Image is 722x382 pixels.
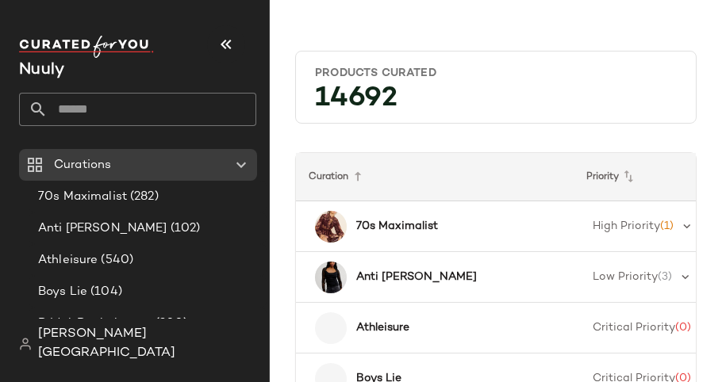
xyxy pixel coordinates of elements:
th: Curation [296,153,574,201]
span: (1) [660,220,674,232]
img: 99308520_061_b [315,211,347,243]
span: Current Company Name [19,62,64,78]
span: (0) [675,322,691,334]
img: cfy_white_logo.C9jOOHJF.svg [19,36,154,58]
span: Critical Priority [593,322,675,334]
span: Curations [54,156,111,174]
span: [PERSON_NAME][GEOGRAPHIC_DATA] [38,325,256,363]
span: (104) [87,283,122,301]
img: 101743532_001_b3 [315,262,347,293]
span: (3) [658,271,672,283]
span: Boys Lie [38,283,87,301]
b: 70s Maximalist [356,218,438,235]
img: svg%3e [19,338,32,350]
span: (540) [98,251,133,269]
span: (102) [167,220,201,238]
span: 70s Maximalist [38,188,127,206]
span: Athleisure [38,251,98,269]
span: Anti [PERSON_NAME] [38,220,167,238]
div: 14692 [302,87,689,117]
span: (200) [152,315,188,333]
b: Athleisure [356,319,409,336]
span: (282) [127,188,159,206]
b: Anti [PERSON_NAME] [356,269,477,285]
span: Low Priority [593,271,658,283]
span: Bridal: Bachelorette [38,315,152,333]
div: Products Curated [315,66,677,81]
span: High Priority [593,220,660,232]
